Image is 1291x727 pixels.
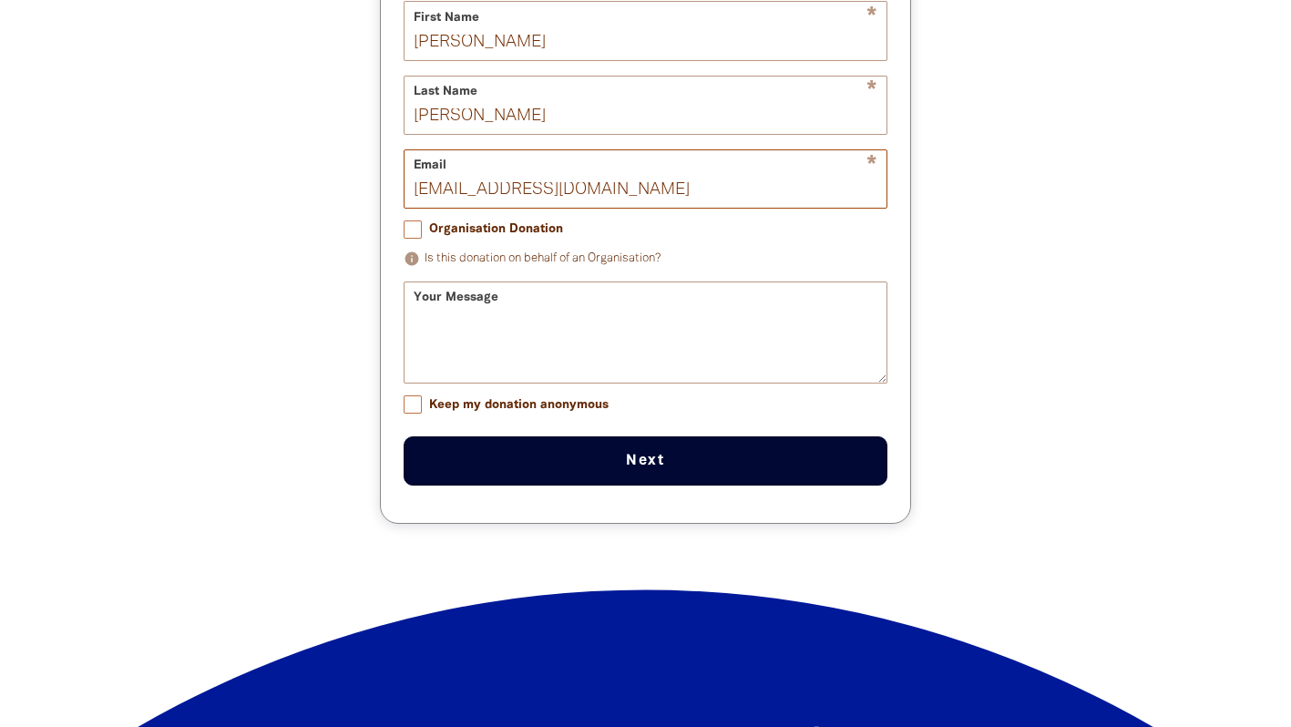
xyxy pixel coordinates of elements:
[404,248,887,270] p: Is this donation on behalf of an Organisation?
[429,220,563,238] span: Organisation Donation
[404,251,420,267] i: info
[429,396,609,414] span: Keep my donation anonymous
[404,395,422,414] input: Keep my donation anonymous
[404,220,422,239] input: Organisation Donation
[404,436,887,486] button: Next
